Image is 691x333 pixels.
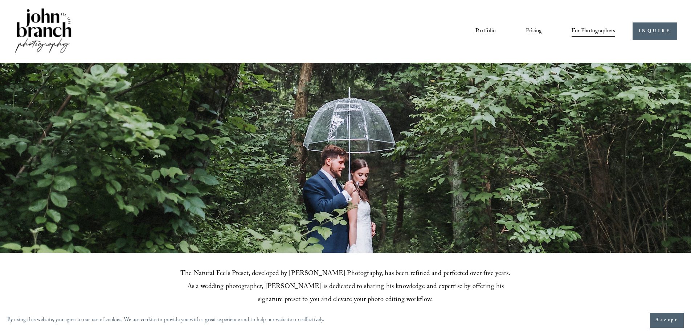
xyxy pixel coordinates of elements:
[572,26,615,37] span: For Photographers
[7,315,325,326] p: By using this website, you agree to our use of cookies. We use cookies to provide you with a grea...
[14,7,73,56] img: John Branch IV Photography
[655,317,678,324] span: Accept
[572,25,615,37] a: folder dropdown
[475,25,496,37] a: Portfolio
[650,313,684,328] button: Accept
[526,25,542,37] a: Pricing
[180,269,512,306] span: The Natural Feels Preset, developed by [PERSON_NAME] Photography, has been refined and perfected ...
[633,22,677,40] a: INQUIRE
